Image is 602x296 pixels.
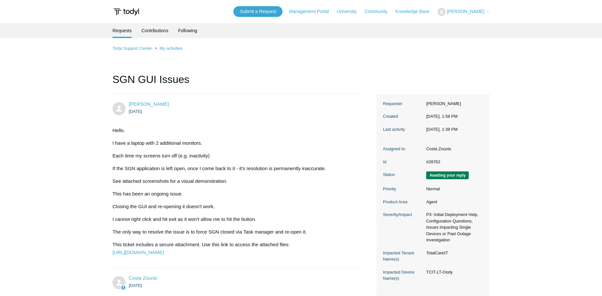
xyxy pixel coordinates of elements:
[129,109,142,114] time: 10/07/2025, 13:58
[423,269,483,276] dd: TCIT-LT-Oody
[383,199,423,205] dt: Product Area
[426,114,458,119] time: 10/07/2025, 13:58
[423,146,483,152] dd: Costa Zounis
[112,127,355,134] p: Hello.
[112,152,355,160] p: Each time my screens turn off (e.g. inactivity)
[423,159,483,165] dd: #28762
[383,171,423,178] dt: Status
[396,8,436,15] a: Knowledge Base
[383,113,423,120] dt: Created
[129,275,157,281] a: Costa Zounis
[423,186,483,192] dd: Normal
[129,101,169,107] a: [PERSON_NAME]
[383,159,423,165] dt: Id
[112,46,152,51] a: Todyl Support Center
[438,8,490,16] button: [PERSON_NAME]
[112,6,140,18] img: Todyl Support Center Help Center home page
[112,190,355,198] p: This has been an ongoing issue.
[160,46,183,51] a: My activities
[383,250,423,262] dt: Impacted Tenant Name(s)
[383,269,423,282] dt: Impacted Device Name(s)
[112,23,132,38] li: Requests
[423,199,483,205] dd: Agent
[426,171,469,179] span: We are waiting for you to respond
[112,215,355,223] p: I cannot right click and hit exit as it won't allow me to hit the button.
[153,46,183,51] li: My activities
[129,101,169,107] span: Cody Nauta
[112,241,355,256] p: This ticket includes a secure attachment. Use this link to access the attached files:
[447,9,484,14] span: [PERSON_NAME]
[337,8,363,15] a: University
[112,46,153,51] li: Todyl Support Center
[383,101,423,107] dt: Requester
[112,165,355,172] p: If the SGN application is left open, once I come back to it - it's resolution is permanently inac...
[112,203,355,210] p: Closing the GUI and re-opening it doesn't work.
[112,249,164,255] a: [URL][DOMAIN_NAME]
[383,186,423,192] dt: Priority
[178,23,197,38] a: Following
[383,211,423,218] dt: Severity/Impact
[365,8,394,15] a: Community
[383,146,423,152] dt: Assigned to
[112,72,361,94] h1: SGN GUI Issues
[423,211,483,243] dd: P3: Initial Deployment Help, Configuration Questions, Issues Impacting Single Devices or Past Out...
[423,101,483,107] dd: [PERSON_NAME]
[112,177,355,185] p: See attached screenshots for a visual demonstration.
[423,250,483,256] dd: TotalCareIT
[289,8,335,15] a: Management Portal
[233,6,282,17] a: Submit a Request
[129,283,142,288] time: 10/07/2025, 14:24
[112,139,355,147] p: I have a laptop with 2 additional monitors.
[383,126,423,133] dt: Last activity
[426,127,458,132] time: 10/08/2025, 13:39
[112,228,355,236] p: The only way to resolve the issue is to force SGN closed via Task manager and re-open it.
[141,23,168,38] a: Contributions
